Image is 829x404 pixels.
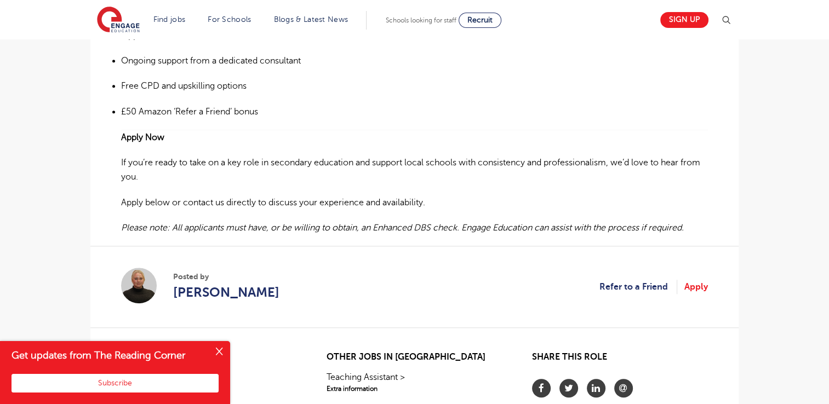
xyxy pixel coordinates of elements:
a: For Schools [208,15,251,24]
em: Please note: All applicants must have, or be willing to obtain, an Enhanced DBS check. Engage Edu... [121,223,684,233]
a: Teaching Assistant >Extra information [327,371,502,394]
img: Engage Education [97,7,140,34]
span: Recruit [467,16,493,24]
button: Close [208,341,230,363]
h2: Other jobs in [GEOGRAPHIC_DATA] [327,352,502,362]
h4: Get updates from The Reading Corner [12,349,207,362]
h2: Share this role [532,352,708,368]
button: Subscribe [12,374,219,393]
p: If you’re ready to take on a key role in secondary education and support local schools with consi... [121,155,708,184]
span: Schools looking for staff [386,16,456,24]
a: Blogs & Latest News [274,15,348,24]
a: Recruit [459,13,501,28]
p: Ongoing support from a dedicated consultant [121,54,708,68]
span: Posted by [173,271,279,282]
p: Apply below or contact us directly to discuss your experience and availability. [121,195,708,210]
strong: Apply Now [121,132,164,142]
a: Find jobs [153,15,186,24]
a: Refer to a Friend [599,280,677,294]
a: [PERSON_NAME] [173,282,279,302]
p: £50 Amazon ‘Refer a Friend’ bonus [121,105,708,119]
a: Sign up [660,12,708,28]
span: Extra information [327,384,502,394]
a: Apply [684,280,708,294]
p: Free CPD and upskilling options [121,79,708,93]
